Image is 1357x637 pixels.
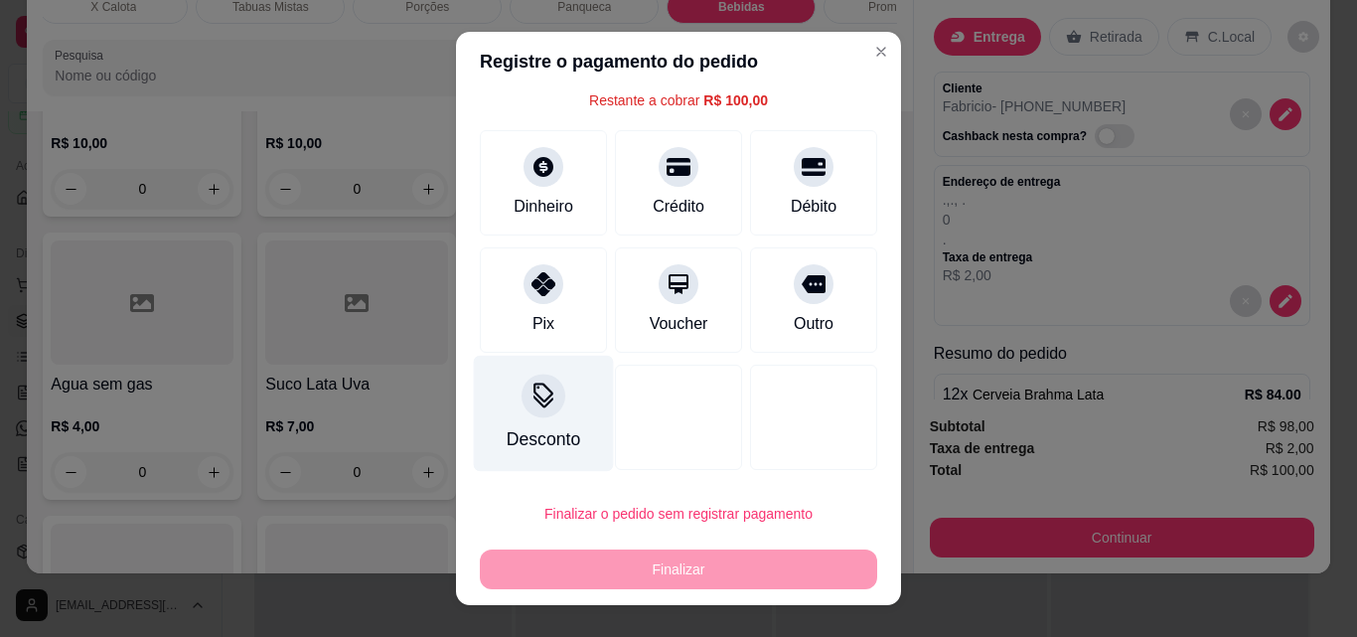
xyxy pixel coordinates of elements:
div: Voucher [650,312,708,336]
div: Desconto [507,426,580,452]
div: R$ 100,00 [703,90,768,110]
button: Finalizar o pedido sem registrar pagamento [480,494,877,534]
div: Crédito [653,195,704,219]
div: Outro [794,312,833,336]
div: Restante a cobrar [589,90,768,110]
div: Débito [791,195,836,219]
div: Pix [532,312,554,336]
button: Close [865,36,897,68]
header: Registre o pagamento do pedido [456,32,901,91]
div: Dinheiro [514,195,573,219]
